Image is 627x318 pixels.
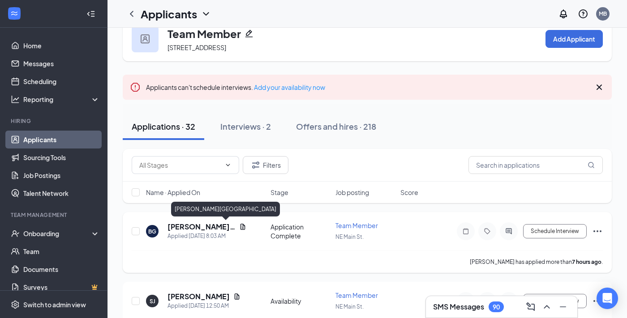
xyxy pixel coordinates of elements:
span: Job posting [335,188,369,197]
svg: ChevronUp [541,301,552,312]
svg: Error [130,82,141,93]
span: Score [400,188,418,197]
div: Onboarding [23,229,92,238]
a: Sourcing Tools [23,148,100,166]
p: [PERSON_NAME] has applied more than . [470,258,603,266]
button: Schedule Interview [523,294,587,308]
span: [STREET_ADDRESS] [167,43,226,51]
span: Team Member [335,221,378,229]
div: Hiring [11,117,98,125]
button: Filter Filters [243,156,288,174]
svg: Minimize [558,301,568,312]
svg: Analysis [11,95,20,104]
h3: Team Member [167,26,241,41]
div: Switch to admin view [23,300,86,309]
svg: QuestionInfo [578,8,588,19]
div: Applications · 32 [132,121,195,132]
span: NE Main St. [335,233,364,240]
div: Availability [271,297,330,305]
div: BG [148,228,156,235]
a: Job Postings [23,166,100,184]
b: 7 hours ago [572,259,601,265]
svg: Cross [594,82,605,93]
span: Stage [271,188,288,197]
button: Minimize [556,300,570,314]
h5: [PERSON_NAME][GEOGRAPHIC_DATA] [167,222,236,232]
svg: Document [233,293,240,300]
svg: ComposeMessage [525,301,536,312]
svg: Note [460,228,471,235]
svg: Settings [11,300,20,309]
div: [PERSON_NAME][GEOGRAPHIC_DATA] [171,202,280,216]
input: Search in applications [468,156,603,174]
svg: Notifications [558,8,569,19]
div: Interviews · 2 [220,121,271,132]
a: SurveysCrown [23,278,100,296]
span: NE Main St. [335,303,364,310]
svg: Ellipses [592,296,603,306]
div: Application Complete [271,222,330,240]
svg: ChevronDown [201,8,211,19]
span: Name · Applied On [146,188,200,197]
svg: ChevronLeft [126,8,137,19]
svg: Ellipses [592,226,603,237]
div: Team Management [11,211,98,219]
svg: Pencil [245,29,253,38]
div: Offers and hires · 218 [296,121,376,132]
a: Talent Network [23,184,100,202]
a: Home [23,37,100,55]
a: Team [23,242,100,260]
div: Reporting [23,95,100,104]
svg: Filter [250,160,261,170]
h1: Applicants [141,6,197,21]
svg: ChevronDown [224,161,232,169]
button: Schedule Interview [523,224,587,238]
span: Applicants can't schedule interviews. [146,83,325,91]
h3: SMS Messages [433,302,484,312]
svg: ActiveChat [503,228,514,235]
svg: WorkstreamLogo [10,9,19,18]
div: Applied [DATE] 8:03 AM [167,232,246,241]
svg: Tag [482,228,493,235]
div: MB [599,10,607,17]
svg: MagnifyingGlass [588,161,595,169]
svg: Collapse [86,9,95,18]
h5: [PERSON_NAME] [167,292,230,301]
a: Applicants [23,131,100,148]
div: 90 [493,303,500,311]
div: Open Intercom Messenger [597,288,618,309]
div: Applied [DATE] 12:50 AM [167,301,240,310]
a: Add your availability now [254,83,325,91]
img: user icon [141,34,150,43]
input: All Stages [139,160,221,170]
button: ChevronUp [540,300,554,314]
svg: Document [239,223,246,230]
svg: UserCheck [11,229,20,238]
a: Scheduling [23,72,100,90]
button: Add Applicant [545,30,603,48]
button: ComposeMessage [524,300,538,314]
span: Team Member [335,291,378,299]
a: Messages [23,55,100,72]
a: Documents [23,260,100,278]
div: SJ [150,297,155,305]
